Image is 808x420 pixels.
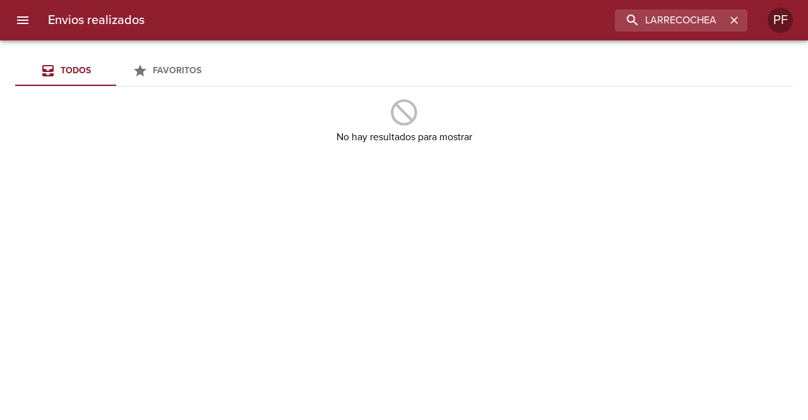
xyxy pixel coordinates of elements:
[153,65,201,76] span: Favoritos
[615,9,726,32] input: buscar
[768,8,793,33] div: PF
[61,65,91,76] span: Todos
[768,8,793,33] div: Abrir información de usuario
[48,10,145,30] h6: Envios realizados
[336,128,472,146] h6: No hay resultados para mostrar
[8,5,38,35] button: menu
[15,56,217,86] div: Tabs Envios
